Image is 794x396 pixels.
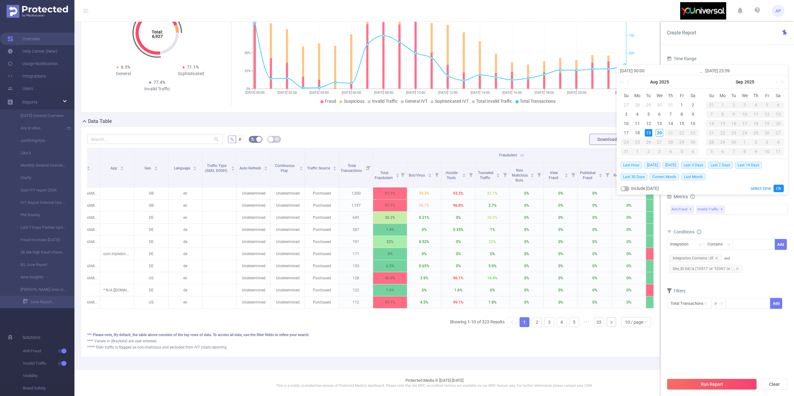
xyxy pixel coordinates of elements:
[534,91,554,95] tspan: [DATE] 18:00
[739,119,751,128] td: September 17, 2025
[7,57,58,70] a: Usage Notification
[275,137,279,141] i: icon: table
[643,93,654,98] span: Tu
[244,51,251,55] tspan: 50%
[23,357,74,370] span: Invalid Traffic
[665,147,676,156] td: September 4, 2025
[632,147,643,156] td: September 1, 2025
[643,91,654,100] th: Tue
[615,91,634,95] tspan: [DATE] 23:00
[687,119,698,128] td: August 16, 2025
[7,5,68,18] img: Protected Media
[632,148,643,155] div: 1
[374,91,393,95] tspan: [DATE] 08:00
[773,91,784,100] th: Sat
[621,128,632,137] td: August 17, 2025
[12,271,67,283] a: Ame insights
[750,120,761,127] div: 18
[739,138,751,146] div: 1
[634,120,641,127] div: 11
[606,317,616,327] li: Next Page
[717,128,728,137] td: September 22, 2025
[123,86,191,92] div: Invalid Traffic
[761,128,773,137] td: September 26, 2025
[625,317,643,327] div: 10 / page
[121,65,130,70] span: 6.3%
[750,110,761,118] div: 11
[728,110,739,118] div: 9
[609,321,613,324] i: icon: right
[619,76,627,88] a: Last year (Control + left)
[567,91,586,95] tspan: [DATE] 20:00
[629,34,634,38] tspan: 750
[23,382,74,394] span: Brand Safety
[12,159,67,172] a: Monthly General Overview JS Yahoo
[502,91,522,95] tspan: [DATE] 16:00
[12,110,67,122] a: [DATE] General Overview
[251,137,255,141] i: icon: bg-colors
[706,147,717,156] td: October 5, 2025
[654,138,665,146] div: 27
[520,317,529,327] li: 1
[761,119,773,128] td: September 19, 2025
[643,148,654,155] div: 2
[706,93,717,98] span: Su
[761,93,773,98] span: Fr
[773,138,784,146] div: 4
[687,147,698,156] td: September 6, 2025
[750,138,761,146] div: 2
[773,100,784,110] td: September 6, 2025
[687,93,698,98] span: Sa
[621,100,632,110] td: July 27, 2025
[728,147,739,156] td: October 7, 2025
[12,196,67,209] a: IVT Report External Use Last 7 days UTC+1
[717,137,728,147] td: September 29, 2025
[687,129,698,137] div: 23
[739,147,751,156] td: October 8, 2025
[643,137,654,147] td: August 26, 2025
[728,137,739,147] td: September 30, 2025
[621,119,632,128] td: August 10, 2025
[656,101,663,109] div: 30
[582,317,591,327] span: •••
[750,119,761,128] td: September 18, 2025
[12,246,67,259] a: Sk Me high fraud channels
[154,80,165,85] span: 77.4%
[654,100,665,110] td: July 30, 2025
[770,298,782,309] button: Add
[774,185,784,192] a: Ok
[545,317,554,327] a: 3
[670,239,693,250] div: Integration
[678,120,685,127] div: 15
[706,100,717,110] td: August 31, 2025
[654,110,665,119] td: August 6, 2025
[632,137,643,147] td: August 25, 2025
[676,128,687,137] td: August 22, 2025
[750,93,761,98] span: Th
[665,137,676,147] td: August 28, 2025
[706,138,717,146] div: 28
[761,110,773,119] td: September 12, 2025
[634,110,641,118] div: 4
[151,29,163,34] tspan: Total:
[634,101,641,109] div: 28
[632,93,643,98] span: Mo
[622,129,630,137] div: 17
[750,91,761,100] th: Thu
[344,99,364,104] span: Suspicious
[773,129,784,137] div: 27
[12,283,67,296] a: [PERSON_NAME] Ame Insights
[687,100,698,110] td: August 2, 2025
[750,128,761,137] td: September 25, 2025
[773,147,784,156] td: October 11, 2025
[620,67,699,74] input: Start date
[665,128,676,137] td: August 21, 2025
[707,239,727,250] div: Contains
[510,320,514,324] i: icon: left
[676,100,687,110] td: August 1, 2025
[717,110,728,119] td: September 8, 2025
[706,128,717,137] td: September 21, 2025
[687,137,698,147] td: August 30, 2025
[739,128,751,137] td: September 24, 2025
[678,110,685,118] div: 8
